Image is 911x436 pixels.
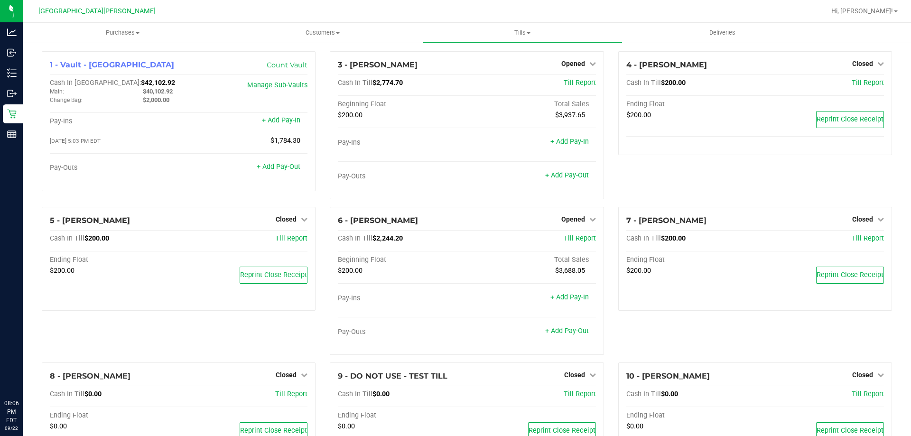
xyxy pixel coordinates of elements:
[852,60,873,67] span: Closed
[338,390,372,398] span: Cash In Till
[626,411,755,420] div: Ending Float
[626,111,651,119] span: $200.00
[143,88,173,95] span: $40,102.92
[817,271,883,279] span: Reprint Close Receipt
[852,371,873,379] span: Closed
[817,427,883,435] span: Reprint Close Receipt
[50,234,84,242] span: Cash In Till
[338,216,418,225] span: 6 - [PERSON_NAME]
[564,371,585,379] span: Closed
[143,96,169,103] span: $2,000.00
[564,79,596,87] a: Till Report
[372,390,390,398] span: $0.00
[50,117,179,126] div: Pay-Ins
[276,371,297,379] span: Closed
[240,271,307,279] span: Reprint Close Receipt
[338,139,467,147] div: Pay-Ins
[338,422,355,430] span: $0.00
[623,23,822,43] a: Deliveries
[270,137,300,145] span: $1,784.30
[338,100,467,109] div: Beginning Float
[626,79,661,87] span: Cash In Till
[50,164,179,172] div: Pay-Outs
[338,411,467,420] div: Ending Float
[467,100,596,109] div: Total Sales
[816,267,884,284] button: Reprint Close Receipt
[561,60,585,67] span: Opened
[626,60,707,69] span: 4 - [PERSON_NAME]
[38,7,156,15] span: [GEOGRAPHIC_DATA][PERSON_NAME]
[372,79,403,87] span: $2,774.70
[697,28,748,37] span: Deliveries
[262,116,300,124] a: + Add Pay-In
[423,28,622,37] span: Tills
[50,79,141,87] span: Cash In [GEOGRAPHIC_DATA]:
[276,215,297,223] span: Closed
[223,28,422,37] span: Customers
[338,294,467,303] div: Pay-Ins
[275,234,307,242] a: Till Report
[338,267,363,275] span: $200.00
[852,79,884,87] a: Till Report
[275,390,307,398] span: Till Report
[545,171,589,179] a: + Add Pay-Out
[84,234,109,242] span: $200.00
[23,23,223,43] a: Purchases
[467,256,596,264] div: Total Sales
[240,427,307,435] span: Reprint Close Receipt
[550,293,589,301] a: + Add Pay-In
[50,256,179,264] div: Ending Float
[852,215,873,223] span: Closed
[852,390,884,398] a: Till Report
[338,256,467,264] div: Beginning Float
[50,390,84,398] span: Cash In Till
[7,48,17,57] inline-svg: Inbound
[9,360,38,389] iframe: Resource center
[626,216,706,225] span: 7 - [PERSON_NAME]
[626,422,643,430] span: $0.00
[50,216,130,225] span: 5 - [PERSON_NAME]
[7,109,17,119] inline-svg: Retail
[7,130,17,139] inline-svg: Reports
[422,23,622,43] a: Tills
[50,411,179,420] div: Ending Float
[626,390,661,398] span: Cash In Till
[7,89,17,98] inline-svg: Outbound
[564,234,596,242] span: Till Report
[267,61,307,69] a: Count Vault
[257,163,300,171] a: + Add Pay-Out
[338,172,467,181] div: Pay-Outs
[50,371,130,380] span: 8 - [PERSON_NAME]
[564,390,596,398] span: Till Report
[338,60,418,69] span: 3 - [PERSON_NAME]
[661,79,686,87] span: $200.00
[555,111,585,119] span: $3,937.65
[338,111,363,119] span: $200.00
[4,399,19,425] p: 08:06 PM EDT
[852,234,884,242] span: Till Report
[50,97,83,103] span: Change Bag:
[84,390,102,398] span: $0.00
[816,111,884,128] button: Reprint Close Receipt
[372,234,403,242] span: $2,244.20
[831,7,893,15] span: Hi, [PERSON_NAME]!
[817,115,883,123] span: Reprint Close Receipt
[561,215,585,223] span: Opened
[247,81,307,89] a: Manage Sub-Vaults
[626,256,755,264] div: Ending Float
[338,234,372,242] span: Cash In Till
[626,100,755,109] div: Ending Float
[338,79,372,87] span: Cash In Till
[23,28,223,37] span: Purchases
[555,267,585,275] span: $3,688.05
[626,371,710,380] span: 10 - [PERSON_NAME]
[7,28,17,37] inline-svg: Analytics
[7,68,17,78] inline-svg: Inventory
[338,328,467,336] div: Pay-Outs
[338,371,447,380] span: 9 - DO NOT USE - TEST TILL
[50,60,174,69] span: 1 - Vault - [GEOGRAPHIC_DATA]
